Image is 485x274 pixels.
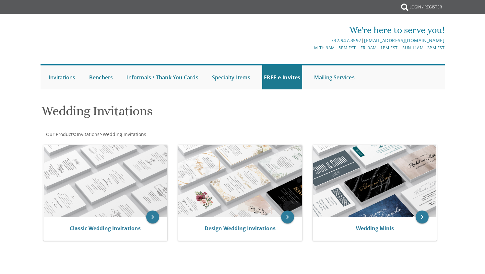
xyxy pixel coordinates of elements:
a: Our Products [45,131,75,137]
a: Classic Wedding Invitations [70,225,141,232]
a: 732.947.3597 [331,37,361,43]
img: Classic Wedding Invitations [44,145,167,217]
a: [EMAIL_ADDRESS][DOMAIN_NAME] [364,37,444,43]
a: Invitations [47,65,77,89]
a: Informals / Thank You Cards [125,65,200,89]
span: Wedding Invitations [103,131,146,137]
a: Wedding Invitations [102,131,146,137]
span: > [100,131,146,137]
a: FREE e-Invites [262,65,302,89]
a: Design Wedding Invitations [205,225,276,232]
a: keyboard_arrow_right [146,211,159,223]
a: Mailing Services [313,65,356,89]
div: We're here to serve you! [175,24,444,37]
a: Wedding Minis [356,225,394,232]
div: : [41,131,243,138]
span: Invitations [77,131,100,137]
div: | [175,37,444,44]
a: Invitations [76,131,100,137]
img: Wedding Minis [313,145,437,217]
a: Benchers [88,65,115,89]
a: keyboard_arrow_right [416,211,429,223]
img: Design Wedding Invitations [178,145,302,217]
h1: Wedding Invitations [41,104,306,123]
a: keyboard_arrow_right [281,211,294,223]
div: M-Th 9am - 5pm EST | Fri 9am - 1pm EST | Sun 11am - 3pm EST [175,44,444,51]
a: Specialty Items [210,65,252,89]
